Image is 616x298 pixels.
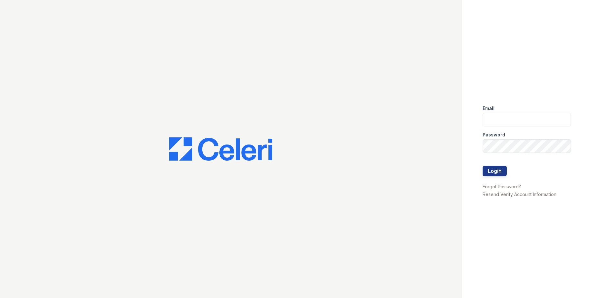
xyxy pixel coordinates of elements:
[483,184,521,189] a: Forgot Password?
[483,132,505,138] label: Password
[169,137,272,161] img: CE_Logo_Blue-a8612792a0a2168367f1c8372b55b34899dd931a85d93a1a3d3e32e68fde9ad4.png
[483,105,495,112] label: Email
[483,166,507,176] button: Login
[483,192,556,197] a: Resend Verify Account Information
